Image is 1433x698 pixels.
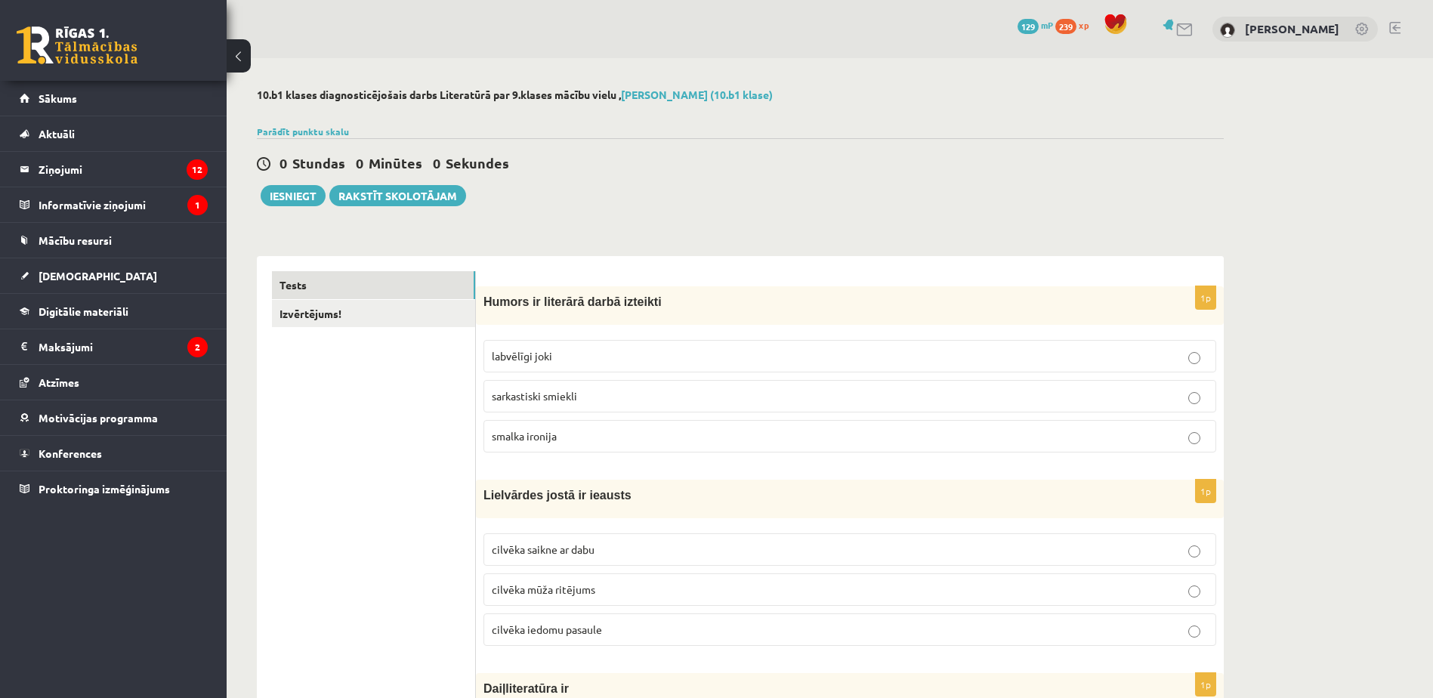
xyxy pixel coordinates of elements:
span: Humors ir literārā darbā izteikti [483,295,662,308]
a: Tests [272,271,475,299]
a: [PERSON_NAME] (10.b1 klase) [621,88,773,101]
i: 2 [187,337,208,357]
input: cilvēka saikne ar dabu [1188,545,1200,557]
span: 239 [1055,19,1076,34]
span: Mācību resursi [39,233,112,247]
a: Sākums [20,81,208,116]
span: Motivācijas programma [39,411,158,425]
span: xp [1079,19,1089,31]
legend: Ziņojumi [39,152,208,187]
input: labvēlīgi joki [1188,352,1200,364]
a: 129 mP [1018,19,1053,31]
a: Informatīvie ziņojumi1 [20,187,208,222]
input: cilvēka iedomu pasaule [1188,625,1200,638]
legend: Informatīvie ziņojumi [39,187,208,222]
legend: Maksājumi [39,329,208,364]
span: Lielvārdes jostā ir ieausts [483,489,632,502]
input: sarkastiski smiekli [1188,392,1200,404]
a: [PERSON_NAME] [1245,21,1339,36]
span: 0 [433,154,440,171]
p: 1p [1195,672,1216,696]
span: Proktoringa izmēģinājums [39,482,170,496]
span: 129 [1018,19,1039,34]
a: Atzīmes [20,365,208,400]
span: 0 [356,154,363,171]
span: [DEMOGRAPHIC_DATA] [39,269,157,283]
a: Mācību resursi [20,223,208,258]
span: Digitālie materiāli [39,304,128,318]
a: Izvērtējums! [272,300,475,328]
input: smalka ironija [1188,432,1200,444]
span: Sekundes [446,154,509,171]
input: cilvēka mūža ritējums [1188,585,1200,598]
span: Atzīmes [39,375,79,389]
span: cilvēka iedomu pasaule [492,622,602,636]
span: sarkastiski smiekli [492,389,577,403]
a: Aktuāli [20,116,208,151]
h2: 10.b1 klases diagnosticējošais darbs Literatūrā par 9.klases mācību vielu , [257,88,1224,101]
a: Proktoringa izmēģinājums [20,471,208,506]
span: mP [1041,19,1053,31]
span: Sākums [39,91,77,105]
span: Minūtes [369,154,422,171]
a: Ziņojumi12 [20,152,208,187]
i: 1 [187,195,208,215]
a: Rakstīt skolotājam [329,185,466,206]
button: Iesniegt [261,185,326,206]
span: smalka ironija [492,429,557,443]
p: 1p [1195,479,1216,503]
img: Daniils Korņilovs [1220,23,1235,38]
a: Digitālie materiāli [20,294,208,329]
span: Stundas [292,154,345,171]
a: Maksājumi2 [20,329,208,364]
span: Konferences [39,446,102,460]
span: Daiļliteratūra ir [483,682,569,695]
span: cilvēka saikne ar dabu [492,542,595,556]
a: Konferences [20,436,208,471]
a: 239 xp [1055,19,1096,31]
i: 12 [187,159,208,180]
a: Motivācijas programma [20,400,208,435]
span: labvēlīgi joki [492,349,552,363]
a: [DEMOGRAPHIC_DATA] [20,258,208,293]
a: Parādīt punktu skalu [257,125,349,137]
span: cilvēka mūža ritējums [492,582,595,596]
p: 1p [1195,286,1216,310]
span: 0 [279,154,287,171]
a: Rīgas 1. Tālmācības vidusskola [17,26,137,64]
span: Aktuāli [39,127,75,141]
